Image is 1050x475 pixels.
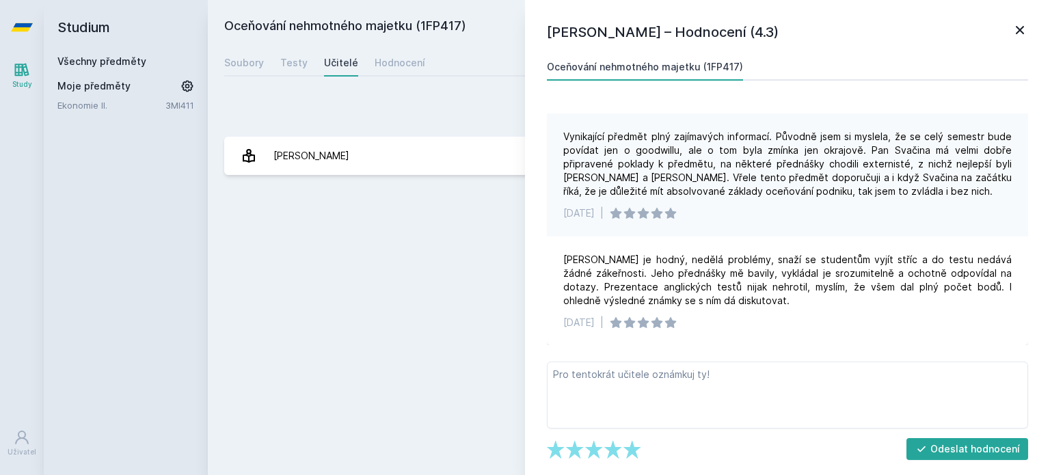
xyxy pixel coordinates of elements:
[224,137,1034,175] a: [PERSON_NAME] 3 hodnocení 4.3
[57,98,165,112] a: Ekonomie II.
[324,49,358,77] a: Učitelé
[224,49,264,77] a: Soubory
[8,447,36,457] div: Uživatel
[224,56,264,70] div: Soubory
[57,55,146,67] a: Všechny předměty
[57,79,131,93] span: Moje předměty
[375,49,425,77] a: Hodnocení
[375,56,425,70] div: Hodnocení
[563,130,1012,198] div: Vynikající předmět plný zajímavých informací. Původně jsem si myslela, že se celý semestr bude po...
[165,100,194,111] a: 3MI411
[3,55,41,96] a: Study
[280,56,308,70] div: Testy
[3,422,41,464] a: Uživatel
[273,142,349,169] div: [PERSON_NAME]
[224,16,880,38] h2: Oceňování nehmotného majetku (1FP417)
[12,79,32,90] div: Study
[324,56,358,70] div: Učitelé
[280,49,308,77] a: Testy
